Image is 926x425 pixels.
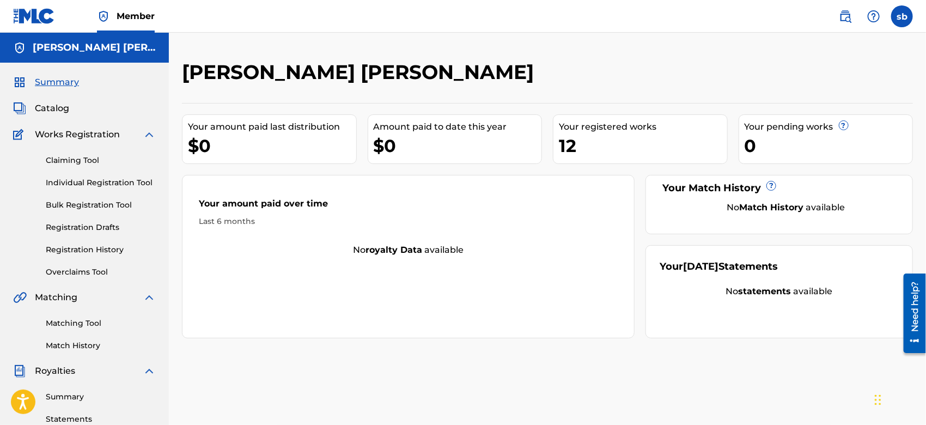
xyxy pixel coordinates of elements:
a: Overclaims Tool [46,266,156,278]
h2: [PERSON_NAME] [PERSON_NAME] [182,60,539,84]
span: Summary [35,76,79,89]
span: ? [839,121,848,130]
span: [DATE] [683,260,718,272]
a: Registration History [46,244,156,256]
a: CatalogCatalog [13,102,69,115]
span: Member [117,10,155,22]
h5: stephon alexander briscoe [33,41,156,54]
div: Your amount paid last distribution [188,120,356,133]
div: Drag [875,384,881,416]
img: Summary [13,76,26,89]
a: Bulk Registration Tool [46,199,156,211]
a: Summary [46,391,156,403]
a: SummarySummary [13,76,79,89]
img: Royalties [13,365,26,378]
a: Public Search [834,5,856,27]
div: Your Match History [660,181,899,196]
img: Top Rightsholder [97,10,110,23]
iframe: Resource Center [895,270,926,357]
img: Matching [13,291,27,304]
div: 12 [559,133,727,158]
span: Works Registration [35,128,120,141]
span: ? [767,181,776,190]
div: Your registered works [559,120,727,133]
span: Royalties [35,365,75,378]
img: Works Registration [13,128,27,141]
a: Registration Drafts [46,222,156,233]
span: Catalog [35,102,69,115]
iframe: Chat Widget [872,373,926,425]
a: Matching Tool [46,318,156,329]
div: No available [182,244,634,257]
div: Help [863,5,885,27]
a: Statements [46,414,156,425]
a: Claiming Tool [46,155,156,166]
span: Matching [35,291,77,304]
div: No available [673,201,899,214]
img: expand [143,128,156,141]
div: Last 6 months [199,216,618,227]
div: Your amount paid over time [199,197,618,216]
div: $0 [188,133,356,158]
img: expand [143,291,156,304]
img: expand [143,365,156,378]
img: Accounts [13,41,26,54]
div: Amount paid to date this year [374,120,542,133]
div: $0 [374,133,542,158]
div: No available [660,285,899,298]
strong: Match History [740,202,804,212]
div: Your Statements [660,259,778,274]
a: Individual Registration Tool [46,177,156,189]
div: Your pending works [745,120,913,133]
img: search [839,10,852,23]
img: MLC Logo [13,8,55,24]
a: Match History [46,340,156,351]
img: Catalog [13,102,26,115]
strong: royalty data [365,245,422,255]
strong: statements [739,286,791,296]
div: 0 [745,133,913,158]
div: User Menu [891,5,913,27]
img: help [867,10,880,23]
